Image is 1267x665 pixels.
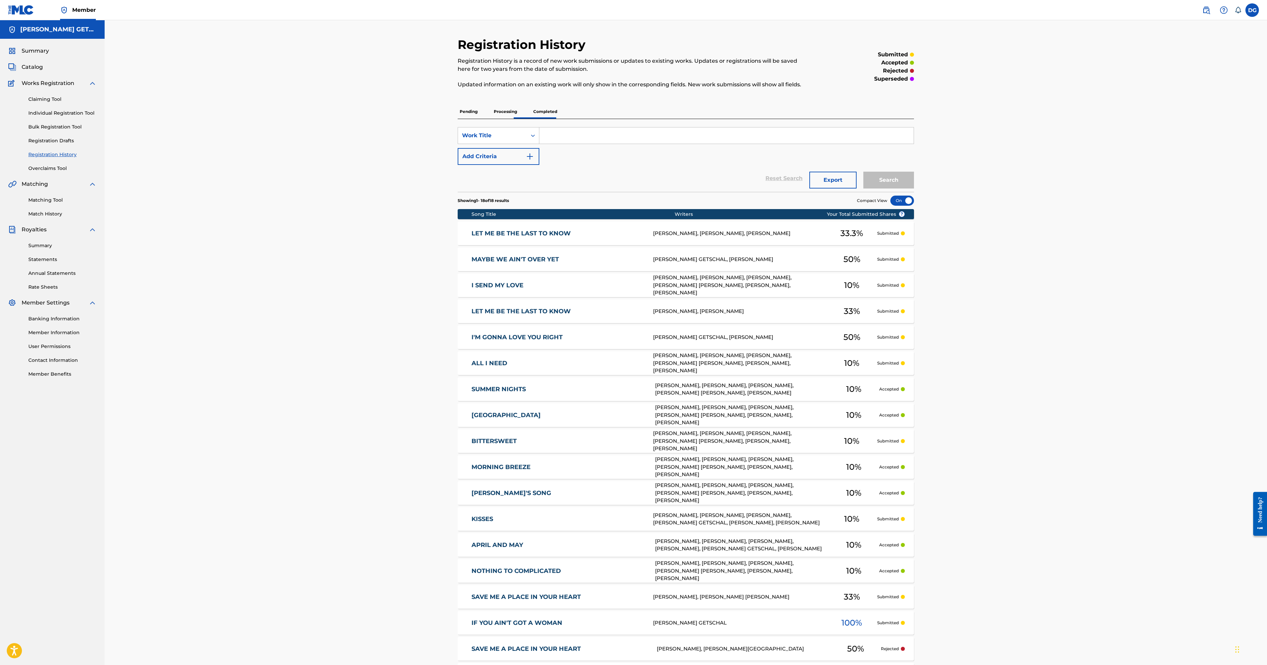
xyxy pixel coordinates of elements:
div: [PERSON_NAME] GETSCHAL, [PERSON_NAME] [653,334,827,341]
a: MORNING BREEZE [471,463,646,471]
a: User Permissions [28,343,97,350]
p: rejected [883,67,908,75]
a: [PERSON_NAME]'S SONG [471,489,646,497]
p: Rejected [881,646,899,652]
a: Registration Drafts [28,137,97,144]
img: expand [88,79,97,87]
img: Accounts [8,26,16,34]
a: MAYBE WE AIN'T OVER YET [471,256,644,263]
p: Submitted [877,594,899,600]
span: 50 % [847,643,864,655]
div: [PERSON_NAME] GETSCHAL, [PERSON_NAME] [653,256,827,263]
a: Rate Sheets [28,284,97,291]
a: SAVE ME A PLACE IN YOUR HEART [471,645,648,653]
div: User Menu [1245,3,1259,17]
p: Submitted [877,230,899,236]
div: [PERSON_NAME], [PERSON_NAME][GEOGRAPHIC_DATA] [657,645,830,653]
a: BITTERSWEET [471,437,644,445]
div: [PERSON_NAME], [PERSON_NAME], [PERSON_NAME], [PERSON_NAME] [PERSON_NAME], [PERSON_NAME], [PERSON_... [655,404,829,427]
div: [PERSON_NAME], [PERSON_NAME], [PERSON_NAME], [PERSON_NAME] [PERSON_NAME], [PERSON_NAME] [655,382,829,397]
img: Catalog [8,63,16,71]
p: Pending [458,105,480,119]
img: expand [88,180,97,188]
div: [PERSON_NAME], [PERSON_NAME], [PERSON_NAME], [PERSON_NAME] [PERSON_NAME], [PERSON_NAME], [PERSON_... [653,430,827,453]
span: Catalog [22,63,43,71]
div: Help [1217,3,1231,17]
p: Showing 1 - 18 of 18 results [458,198,509,204]
a: Member Information [28,329,97,336]
p: Submitted [877,438,899,444]
div: Writers [675,211,848,218]
a: CatalogCatalog [8,63,43,71]
a: ALL I NEED [471,359,644,367]
p: Updated information on an existing work will only show in the corresponding fields. New work subm... [458,81,809,89]
a: Overclaims Tool [28,165,97,172]
a: Individual Registration Tool [28,110,97,117]
p: Processing [492,105,519,119]
p: submitted [878,51,908,59]
a: LET ME BE THE LAST TO KNOW [471,230,644,237]
a: Registration History [28,151,97,158]
form: Search Form [458,127,914,192]
a: Claiming Tool [28,96,97,103]
span: Member [72,6,96,14]
div: Notifications [1235,7,1241,13]
div: Drag [1235,639,1239,660]
a: Public Search [1199,3,1213,17]
a: SUMMER NIGHTS [471,385,646,393]
img: Matching [8,180,17,188]
img: help [1220,6,1228,14]
img: Summary [8,47,16,55]
a: SAVE ME A PLACE IN YOUR HEART [471,593,644,601]
span: Royalties [22,226,47,234]
span: 10 % [846,409,861,421]
p: Registration History is a record of new work submissions or updates to existing works. Updates or... [458,57,809,73]
a: Member Benefits [28,371,97,378]
div: [PERSON_NAME], [PERSON_NAME], [PERSON_NAME], [PERSON_NAME], [PERSON_NAME] GETSCHAL, [PERSON_NAME] [655,538,829,553]
span: Your Total Submitted Shares [827,211,905,218]
p: Accepted [879,542,899,548]
div: [PERSON_NAME] GETSCHAL [653,619,827,627]
a: KISSES [471,515,644,523]
a: SummarySummary [8,47,49,55]
button: Add Criteria [458,148,539,165]
a: IF YOU AIN'T GOT A WOMAN [471,619,644,627]
img: search [1202,6,1210,14]
img: Works Registration [8,79,17,87]
a: NOTHING TO COMPLICATED [471,567,646,575]
span: 10 % [846,383,861,395]
p: superseded [874,75,908,83]
p: Submitted [877,334,899,340]
span: 33.3 % [840,227,863,239]
a: LET ME BE THE LAST TO KNOW [471,308,644,315]
a: Matching Tool [28,197,97,204]
div: [PERSON_NAME], [PERSON_NAME], [PERSON_NAME], [PERSON_NAME] [PERSON_NAME], [PERSON_NAME], [PERSON_... [655,482,829,504]
span: 10 % [846,487,861,499]
a: Statements [28,256,97,263]
iframe: Chat Widget [1233,633,1267,665]
a: [GEOGRAPHIC_DATA] [471,411,646,419]
div: Work Title [462,132,523,140]
span: Matching [22,180,48,188]
div: [PERSON_NAME], [PERSON_NAME] [653,308,827,315]
span: ? [899,211,905,217]
a: Summary [28,242,97,249]
p: Submitted [877,360,899,366]
div: [PERSON_NAME], [PERSON_NAME] [PERSON_NAME] [653,593,827,601]
span: 100 % [841,617,862,629]
img: Top Rightsholder [60,6,68,14]
a: Contact Information [28,357,97,364]
iframe: Resource Center [1248,484,1267,544]
p: Accepted [879,412,899,418]
p: Accepted [879,490,899,496]
div: [PERSON_NAME], [PERSON_NAME], [PERSON_NAME], [PERSON_NAME] [PERSON_NAME], [PERSON_NAME], [PERSON_... [653,274,827,297]
p: Accepted [879,464,899,470]
p: Submitted [877,282,899,288]
span: 10 % [846,565,861,577]
p: Accepted [879,568,899,574]
img: Member Settings [8,299,16,307]
p: accepted [881,59,908,67]
span: 33 % [844,305,860,317]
